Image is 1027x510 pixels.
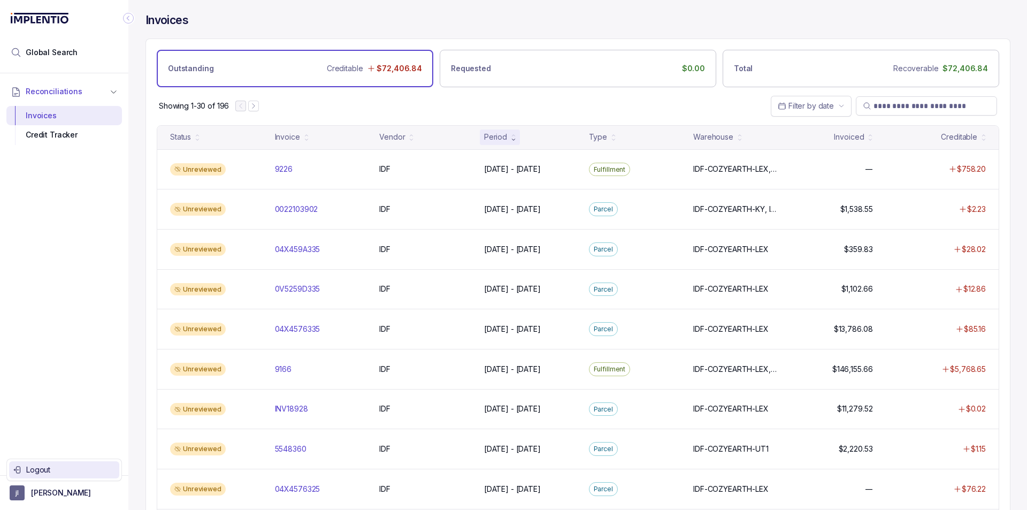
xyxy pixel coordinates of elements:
[484,324,541,334] p: [DATE] - [DATE]
[275,244,320,255] p: 04X459A335
[693,324,769,334] p: IDF-COZYEARTH-LEX
[778,101,834,111] search: Date Range Picker
[26,47,78,58] span: Global Search
[170,163,226,176] div: Unreviewed
[693,204,777,215] p: IDF-COZYEARTH-KY, IDF-COZYEARTH-UT1
[841,284,873,294] p: $1,102.66
[170,483,226,496] div: Unreviewed
[594,164,626,175] p: Fulfillment
[834,324,873,334] p: $13,786.08
[693,164,777,174] p: IDF-COZYEARTH-LEX, IDF-COZYEARTH-OH, IDF-COZYEARTH-UT1
[594,444,613,454] p: Parcel
[484,364,541,375] p: [DATE] - [DATE]
[170,283,226,296] div: Unreviewed
[170,323,226,336] div: Unreviewed
[275,284,320,294] p: 0V5259D335
[275,404,308,414] p: INV18928
[168,63,213,74] p: Outstanding
[967,204,986,215] p: $2.23
[159,101,229,111] p: Showing 1-30 of 196
[170,132,191,142] div: Status
[379,204,390,215] p: IDF
[379,364,390,375] p: IDF
[379,284,390,294] p: IDF
[122,12,135,25] div: Collapse Icon
[379,444,390,454] p: IDF
[693,132,733,142] div: Warehouse
[275,324,320,334] p: 04X4576335
[379,404,390,414] p: IDF
[962,244,986,255] p: $28.02
[31,488,91,498] p: [PERSON_NAME]
[865,164,873,174] p: —
[693,444,769,454] p: IDF-COZYEARTH-UT1
[275,204,318,215] p: 0022103902
[484,284,541,294] p: [DATE] - [DATE]
[275,164,293,174] p: 9226
[275,484,320,494] p: 04X4576325
[834,132,864,142] div: Invoiced
[484,404,541,414] p: [DATE] - [DATE]
[594,324,613,334] p: Parcel
[594,284,613,295] p: Parcel
[589,132,607,142] div: Type
[682,63,705,74] p: $0.00
[379,484,390,494] p: IDF
[170,443,226,455] div: Unreviewed
[594,364,626,375] p: Fulfillment
[379,244,390,255] p: IDF
[379,324,390,334] p: IDF
[962,484,986,494] p: $76.22
[484,132,507,142] div: Period
[971,444,986,454] p: $1.15
[771,96,852,116] button: Date Range Picker
[484,164,541,174] p: [DATE] - [DATE]
[594,484,613,494] p: Parcel
[484,444,541,454] p: [DATE] - [DATE]
[6,80,122,103] button: Reconciliations
[844,244,872,255] p: $359.83
[957,164,986,174] p: $758.20
[159,101,229,111] div: Remaining page entries
[377,63,422,74] p: $72,406.84
[950,364,986,375] p: $5,768.65
[865,484,873,494] p: —
[170,403,226,416] div: Unreviewed
[594,244,613,255] p: Parcel
[594,204,613,215] p: Parcel
[837,404,873,414] p: $11,279.52
[788,101,834,110] span: Filter by date
[839,444,873,454] p: $2,220.53
[693,404,769,414] p: IDF-COZYEARTH-LEX
[26,86,82,97] span: Reconciliations
[594,404,613,415] p: Parcel
[10,485,119,500] button: User initials[PERSON_NAME]
[379,164,390,174] p: IDF
[484,204,541,215] p: [DATE] - [DATE]
[275,444,306,454] p: 5548360
[832,364,872,375] p: $146,155.66
[10,485,25,500] span: User initials
[170,203,226,216] div: Unreviewed
[26,465,115,475] p: Logout
[966,404,986,414] p: $0.02
[693,244,769,255] p: IDF-COZYEARTH-LEX
[275,132,300,142] div: Invoice
[327,63,363,74] p: Creditable
[379,132,405,142] div: Vendor
[693,364,777,375] p: IDF-COZYEARTH-LEX, IDF-COZYEARTH-OH, IDF-COZYEARTH-UT1
[734,63,753,74] p: Total
[15,106,113,125] div: Invoices
[893,63,938,74] p: Recoverable
[15,125,113,144] div: Credit Tracker
[484,484,541,494] p: [DATE] - [DATE]
[6,104,122,147] div: Reconciliations
[693,284,769,294] p: IDF-COZYEARTH-LEX
[964,324,986,334] p: $85.16
[693,484,769,494] p: IDF-COZYEARTH-LEX
[942,63,988,74] p: $72,406.84
[170,243,226,256] div: Unreviewed
[941,132,977,142] div: Creditable
[145,13,188,28] h4: Invoices
[484,244,541,255] p: [DATE] - [DATE]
